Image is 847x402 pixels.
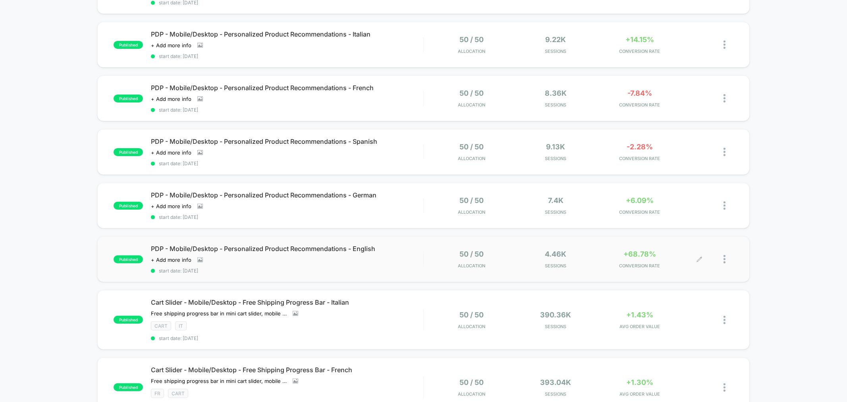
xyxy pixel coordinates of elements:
[460,311,484,319] span: 50 / 50
[458,263,486,269] span: Allocation
[151,96,191,102] span: + Add more info
[151,335,423,341] span: start date: [DATE]
[546,35,566,44] span: 9.22k
[151,214,423,220] span: start date: [DATE]
[626,311,653,319] span: +1.43%
[600,324,680,329] span: AVG ORDER VALUE
[458,324,486,329] span: Allocation
[458,102,486,108] span: Allocation
[151,389,164,398] span: FR
[600,391,680,397] span: AVG ORDER VALUE
[460,196,484,205] span: 50 / 50
[151,42,191,48] span: + Add more info
[114,202,143,210] span: published
[460,250,484,258] span: 50 / 50
[600,156,680,161] span: CONVERSION RATE
[516,156,596,161] span: Sessions
[151,378,287,384] span: Free shipping progress bar in mini cart slider, mobile only
[724,316,725,324] img: close
[516,102,596,108] span: Sessions
[151,298,423,306] span: Cart Slider - Mobile/Desktop - Free Shipping Progress Bar - Italian
[151,160,423,166] span: start date: [DATE]
[626,378,653,387] span: +1.30%
[114,383,143,391] span: published
[151,268,423,274] span: start date: [DATE]
[724,94,725,102] img: close
[458,391,486,397] span: Allocation
[151,191,423,199] span: PDP - Mobile/Desktop - Personalized Product Recommendations - German
[151,321,171,330] span: CART
[626,196,654,205] span: +6.09%
[516,263,596,269] span: Sessions
[516,48,596,54] span: Sessions
[151,245,423,253] span: PDP - Mobile/Desktop - Personalized Product Recommendations - English
[724,41,725,49] img: close
[151,203,191,209] span: + Add more info
[546,143,565,151] span: 9.13k
[548,196,563,205] span: 7.4k
[724,383,725,392] img: close
[540,378,571,387] span: 393.04k
[545,89,567,97] span: 8.36k
[458,209,486,215] span: Allocation
[625,35,654,44] span: +14.15%
[151,257,191,263] span: + Add more info
[114,95,143,102] span: published
[151,53,423,59] span: start date: [DATE]
[151,310,287,317] span: Free shipping progress bar in mini cart slider, mobile only
[724,255,725,263] img: close
[540,311,571,319] span: 390.36k
[114,255,143,263] span: published
[458,156,486,161] span: Allocation
[151,107,423,113] span: start date: [DATE]
[627,89,652,97] span: -7.84%
[627,143,653,151] span: -2.28%
[460,143,484,151] span: 50 / 50
[168,389,188,398] span: CART
[516,209,596,215] span: Sessions
[458,48,486,54] span: Allocation
[114,316,143,324] span: published
[151,84,423,92] span: PDP - Mobile/Desktop - Personalized Product Recommendations - French
[623,250,656,258] span: +68.78%
[175,321,187,330] span: IT
[516,391,596,397] span: Sessions
[151,149,191,156] span: + Add more info
[724,148,725,156] img: close
[460,378,484,387] span: 50 / 50
[600,209,680,215] span: CONVERSION RATE
[151,366,423,374] span: Cart Slider - Mobile/Desktop - Free Shipping Progress Bar - French
[114,41,143,49] span: published
[545,250,567,258] span: 4.46k
[460,35,484,44] span: 50 / 50
[600,48,680,54] span: CONVERSION RATE
[151,30,423,38] span: PDP - Mobile/Desktop - Personalized Product Recommendations - Italian
[724,201,725,210] img: close
[516,324,596,329] span: Sessions
[460,89,484,97] span: 50 / 50
[151,137,423,145] span: PDP - Mobile/Desktop - Personalized Product Recommendations - Spanish
[600,263,680,269] span: CONVERSION RATE
[114,148,143,156] span: published
[600,102,680,108] span: CONVERSION RATE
